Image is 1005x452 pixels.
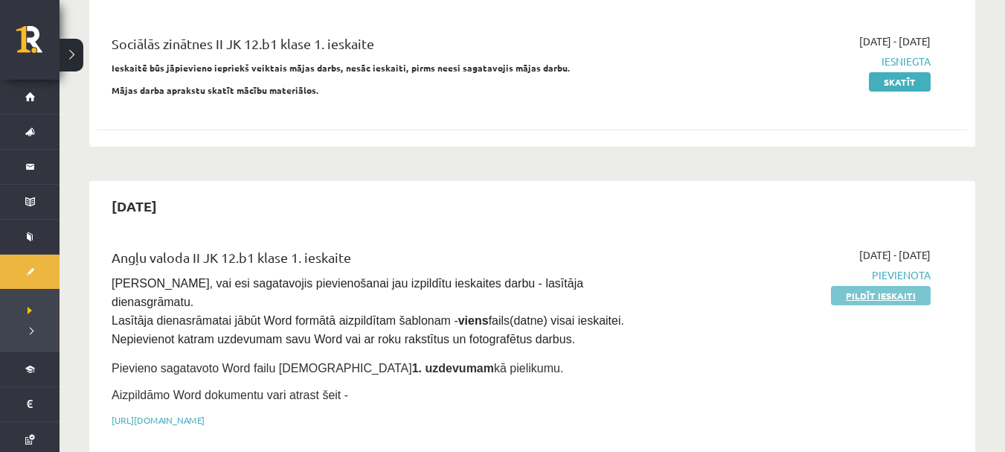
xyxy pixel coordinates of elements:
[412,362,494,375] strong: 1. uzdevumam
[859,34,931,49] span: [DATE] - [DATE]
[112,277,627,346] span: [PERSON_NAME], vai esi sagatavojis pievienošanai jau izpildītu ieskaites darbu - lasītāja dienasg...
[112,62,571,74] strong: Ieskaitē būs jāpievieno iepriekš veiktais mājas darbs, nesāc ieskaiti, pirms neesi sagatavojis mā...
[112,414,205,426] a: [URL][DOMAIN_NAME]
[112,389,348,401] span: Aizpildāmo Word dokumentu vari atrast šeit -
[672,54,931,69] span: Iesniegta
[112,34,650,61] div: Sociālās zinātnes II JK 12.b1 klase 1. ieskaite
[831,286,931,305] a: Pildīt ieskaiti
[859,247,931,263] span: [DATE] - [DATE]
[112,84,319,96] strong: Mājas darba aprakstu skatīt mācību materiālos.
[869,72,931,92] a: Skatīt
[458,314,489,327] strong: viens
[97,188,172,223] h2: [DATE]
[112,362,563,375] span: Pievieno sagatavoto Word failu [DEMOGRAPHIC_DATA] kā pielikumu.
[112,247,650,275] div: Angļu valoda II JK 12.b1 klase 1. ieskaite
[672,267,931,283] span: Pievienota
[16,26,60,63] a: Rīgas 1. Tālmācības vidusskola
